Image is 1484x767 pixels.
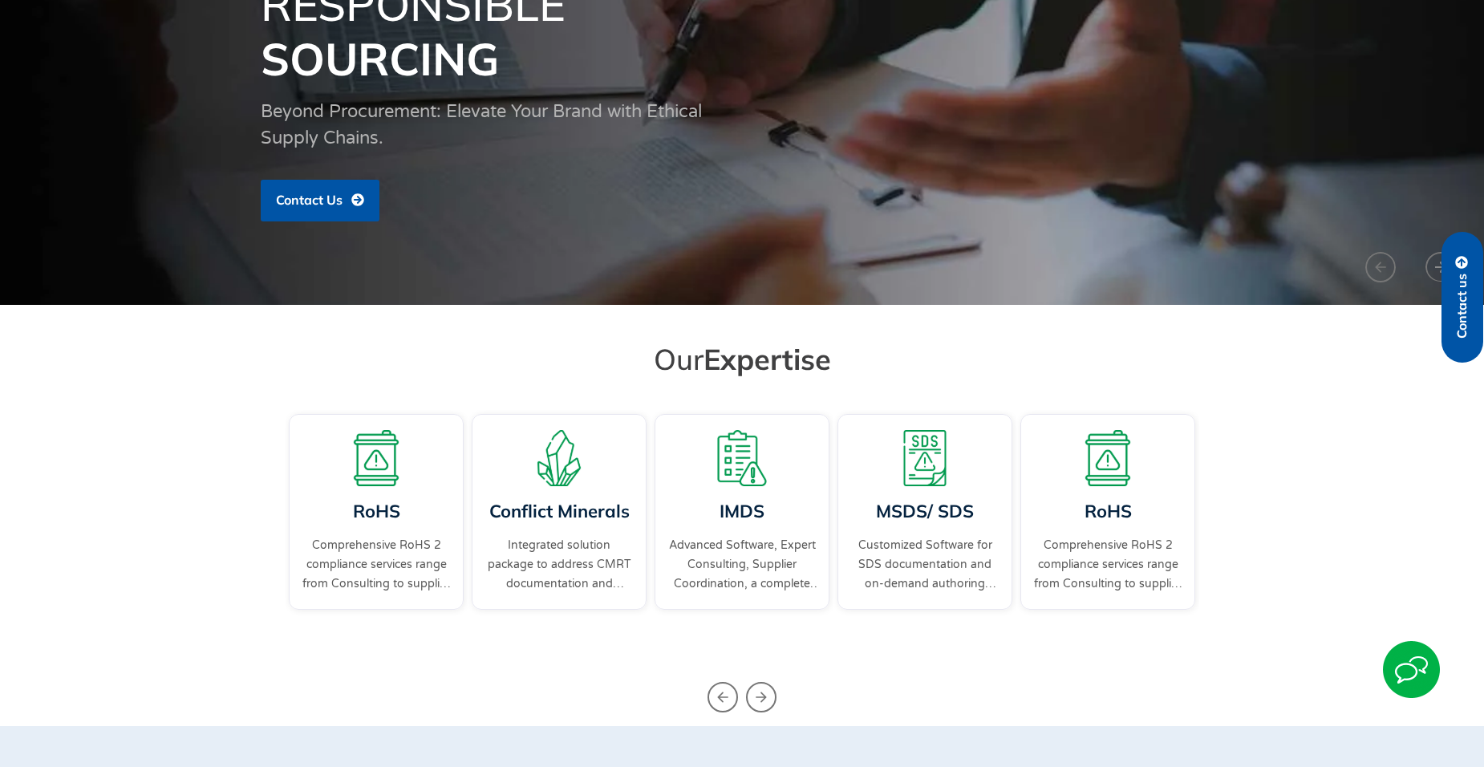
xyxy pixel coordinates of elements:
[261,180,379,221] a: Contact Us
[703,341,831,377] span: Expertise
[714,430,770,486] img: A list board with a warning
[720,500,764,522] a: IMDS
[468,410,651,646] div: 2 / 4
[1383,641,1440,698] img: Start Chat
[353,500,400,522] a: RoHS
[261,30,499,87] span: Sourcing
[348,430,404,486] img: A board with a warning sign
[1016,410,1199,646] div: 1 / 4
[261,101,702,148] span: Beyond Procurement: Elevate Your Brand with Ethical Supply Chains.
[276,193,343,208] span: Contact Us
[531,430,587,486] img: A representation of minerals
[489,500,630,522] a: Conflict Minerals
[1085,500,1132,522] a: RoHS
[285,410,1199,646] div: Carousel | Horizontal scrolling: Arrow Left & Right
[302,536,451,594] a: Comprehensive RoHS 2 compliance services range from Consulting to supplier engagement...
[485,536,634,594] a: Integrated solution package to address CMRT documentation and supplier engagement.
[708,682,738,712] div: Previous slide
[876,500,974,522] a: MSDS/ SDS
[1455,274,1470,339] span: Contact us
[746,682,776,712] div: Next slide
[667,536,817,594] a: Advanced Software, Expert Consulting, Supplier Coordination, a complete IMDS solution.
[293,341,1191,377] h2: Our
[1080,430,1136,486] img: A board with a warning sign
[1441,232,1483,363] a: Contact us
[833,410,1016,646] div: 4 / 4
[285,410,468,646] div: 1 / 4
[897,430,953,486] img: A warning board with SDS displaying
[1033,536,1182,594] a: Comprehensive RoHS 2 compliance services range from Consulting to supplier engagement...
[850,536,999,594] a: Customized Software for SDS documentation and on-demand authoring services
[651,410,833,646] div: 3 / 4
